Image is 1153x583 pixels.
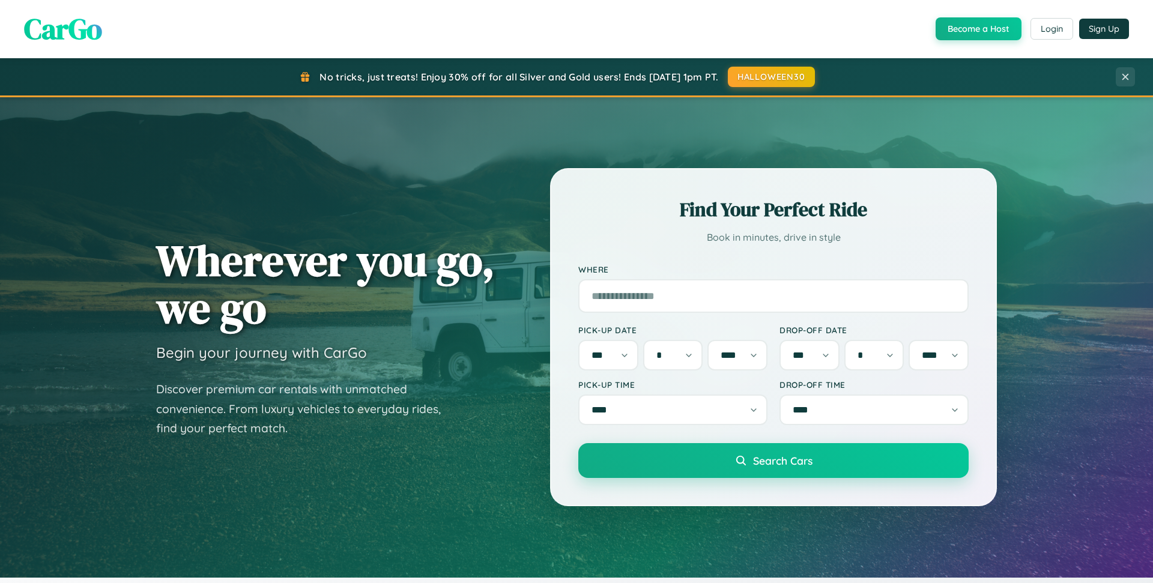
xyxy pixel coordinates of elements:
[319,71,718,83] span: No tricks, just treats! Enjoy 30% off for all Silver and Gold users! Ends [DATE] 1pm PT.
[728,67,815,87] button: HALLOWEEN30
[779,379,969,390] label: Drop-off Time
[578,379,767,390] label: Pick-up Time
[156,343,367,361] h3: Begin your journey with CarGo
[1079,19,1129,39] button: Sign Up
[156,237,495,331] h1: Wherever you go, we go
[936,17,1021,40] button: Become a Host
[578,229,969,246] p: Book in minutes, drive in style
[156,379,456,438] p: Discover premium car rentals with unmatched convenience. From luxury vehicles to everyday rides, ...
[753,454,813,467] span: Search Cars
[578,264,969,274] label: Where
[779,325,969,335] label: Drop-off Date
[578,443,969,478] button: Search Cars
[24,9,102,49] span: CarGo
[578,325,767,335] label: Pick-up Date
[578,196,969,223] h2: Find Your Perfect Ride
[1030,18,1073,40] button: Login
